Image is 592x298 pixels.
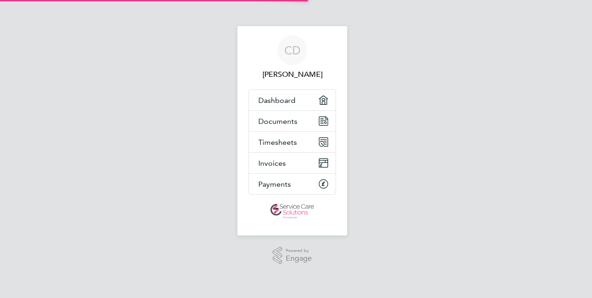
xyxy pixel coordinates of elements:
a: Go to home page [249,204,336,219]
span: Christopher D'Aguiar [249,69,336,80]
span: Engage [286,255,312,263]
span: Payments [258,180,291,189]
nav: Main navigation [237,26,347,236]
a: Payments [249,174,336,194]
a: Invoices [249,153,336,173]
a: Powered byEngage [273,247,312,264]
a: Dashboard [249,90,336,110]
span: Documents [258,117,297,126]
a: Documents [249,111,336,131]
a: Timesheets [249,132,336,152]
span: Timesheets [258,138,297,147]
a: CD[PERSON_NAME] [249,35,336,80]
span: CD [284,44,301,56]
span: Powered by [286,247,312,255]
span: Dashboard [258,96,296,105]
img: servicecare-logo-retina.png [270,204,314,219]
span: Invoices [258,159,286,168]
